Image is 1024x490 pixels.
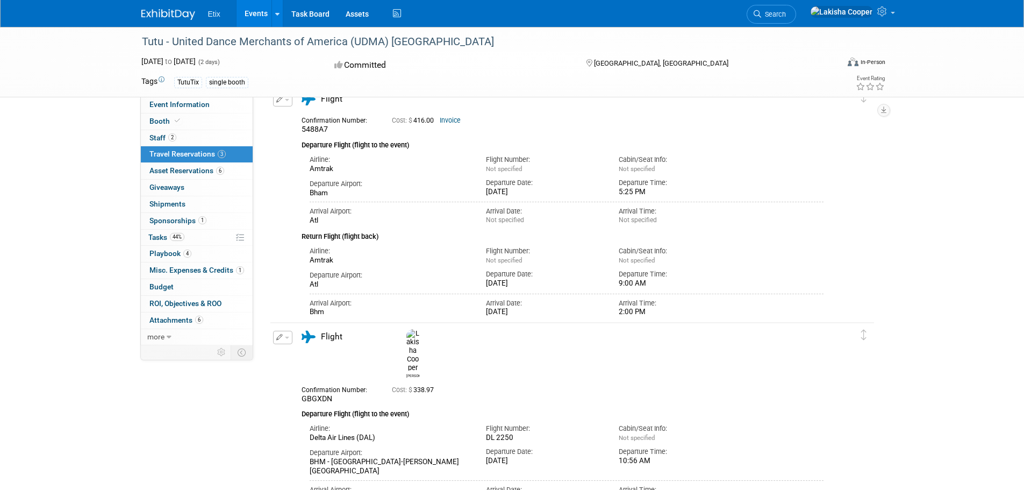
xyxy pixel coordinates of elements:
td: Personalize Event Tab Strip [212,345,231,359]
div: TutuTix [174,77,202,88]
div: Departure Date: [486,447,603,457]
a: Giveaways [141,180,253,196]
a: Staff2 [141,130,253,146]
div: Event Rating [856,76,885,81]
div: Flight Number: [486,246,603,256]
div: Amtrak [310,165,470,174]
span: GBGXDN [302,394,332,403]
span: Booth [149,117,182,125]
div: Airline: [310,246,470,256]
div: Departure Flight (flight to the event) [302,403,824,420]
span: Flight [321,94,342,104]
div: [DATE] [486,279,603,288]
div: 5:25 PM [619,188,735,197]
div: BHM - [GEOGRAPHIC_DATA]-[PERSON_NAME][GEOGRAPHIC_DATA] [310,458,470,476]
span: Attachments [149,316,203,324]
a: Booth [141,113,253,130]
a: Playbook4 [141,246,253,262]
span: Event Information [149,100,210,109]
div: Cabin/Seat Info: [619,246,735,256]
div: [DATE] [486,188,603,197]
a: ROI, Objectives & ROO [141,296,253,312]
span: 5488A7 [302,125,328,133]
div: 10:56 AM [619,457,735,466]
span: Playbook [149,249,191,258]
span: 2 [168,133,176,141]
span: (2 days) [197,59,220,66]
div: Atl [310,216,470,225]
a: Asset Reservations6 [141,163,253,179]
div: Confirmation Number: [302,383,376,394]
span: 3 [218,150,226,158]
span: Etix [208,10,220,18]
div: Arrival Date: [486,207,603,216]
div: Confirmation Number: [302,113,376,125]
img: Lakisha Cooper [406,329,420,372]
div: 2:00 PM [619,308,735,317]
div: Arrival Airport: [310,207,470,216]
a: Travel Reservations3 [141,146,253,162]
span: 1 [198,216,206,224]
span: Not specified [619,434,655,442]
div: Lakisha Cooper [404,329,423,379]
span: Staff [149,133,176,142]
div: [DATE] [486,308,603,317]
div: In-Person [860,58,885,66]
div: Departure Flight (flight to the event) [302,134,824,151]
span: Not specified [619,165,655,173]
span: 6 [216,167,224,175]
div: Departure Time: [619,447,735,457]
span: Misc. Expenses & Credits [149,266,244,274]
div: DL 2250 [486,434,603,443]
div: Departure Airport: [310,179,470,189]
span: Not specified [486,257,522,264]
div: Not specified [619,216,735,224]
div: Airline: [310,155,470,165]
a: Attachments6 [141,313,253,329]
span: 6 [195,316,203,324]
span: 4 [183,250,191,258]
div: Airline: [310,424,470,434]
span: Sponsorships [149,216,206,225]
div: Cabin/Seat Info: [619,424,735,434]
div: Tutu - United Dance Merchants of America (UDMA) [GEOGRAPHIC_DATA] [138,32,822,52]
td: Tags [141,76,164,88]
span: 1 [236,266,244,274]
a: Event Information [141,97,253,113]
td: Toggle Event Tabs [231,345,253,359]
span: Asset Reservations [149,166,224,175]
span: to [163,57,174,66]
a: Sponsorships1 [141,213,253,229]
div: Cabin/Seat Info: [619,155,735,165]
i: Click and drag to move item [861,92,867,103]
span: Shipments [149,200,185,208]
img: Format-Inperson.png [848,58,858,66]
div: Departure Airport: [310,448,470,458]
div: Lakisha Cooper [406,372,420,378]
div: Bham [310,189,470,198]
span: Cost: $ [392,386,413,394]
div: 9:00 AM [619,279,735,288]
span: Not specified [486,165,522,173]
div: single booth [206,77,248,88]
div: Return Flight (flight back) [302,225,824,242]
i: Flight [302,331,316,343]
div: Departure Airport: [310,271,470,280]
div: Departure Date: [486,269,603,279]
span: more [147,332,164,341]
span: 338.97 [392,386,438,394]
div: Amtrak [310,256,470,265]
span: 416.00 [392,117,438,124]
div: Arrival Time: [619,299,735,308]
div: Event Format [775,56,886,72]
a: Invoice [440,117,461,124]
span: Not specified [619,257,655,264]
a: Shipments [141,196,253,212]
div: Departure Time: [619,269,735,279]
div: Departure Date: [486,178,603,188]
div: Flight Number: [486,155,603,165]
span: ROI, Objectives & ROO [149,299,221,308]
span: [DATE] [DATE] [141,57,196,66]
img: ExhibitDay [141,9,195,20]
a: more [141,329,253,345]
